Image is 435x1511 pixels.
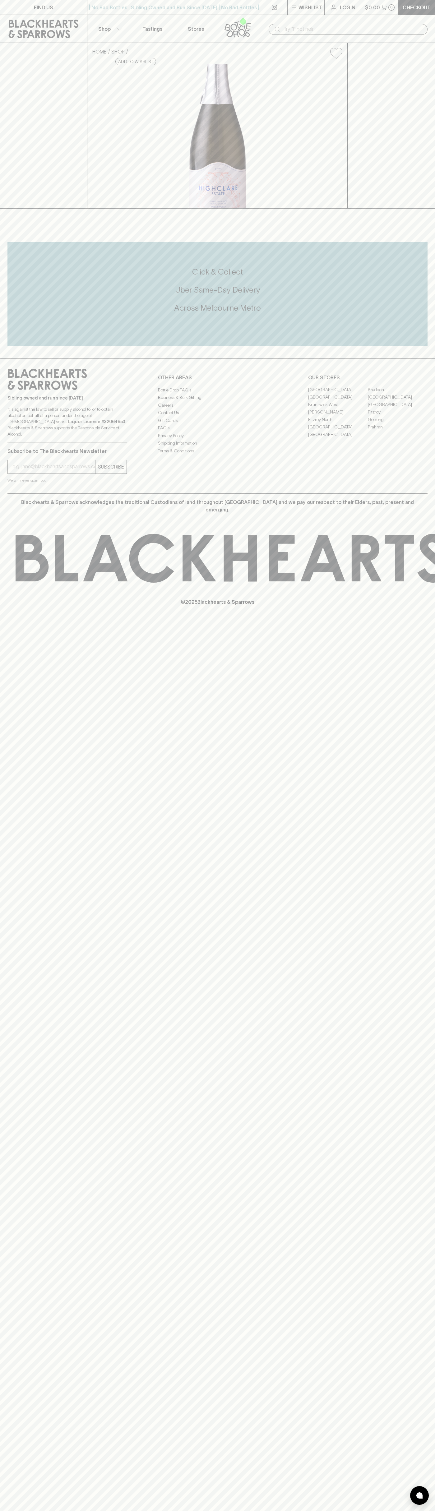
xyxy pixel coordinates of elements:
[7,406,127,437] p: It is against the law to sell or supply alcohol to, or to obtain alcohol on behalf of a person un...
[368,401,428,409] a: [GEOGRAPHIC_DATA]
[87,15,131,43] button: Shop
[92,49,107,54] a: HOME
[284,24,423,34] input: Try "Pinot noir"
[98,25,111,33] p: Shop
[111,49,125,54] a: SHOP
[7,447,127,455] p: Subscribe to The Blackhearts Newsletter
[7,285,428,295] h5: Uber Same-Day Delivery
[158,432,277,439] a: Privacy Policy
[142,25,162,33] p: Tastings
[368,386,428,394] a: Braddon
[34,4,53,11] p: FIND US
[308,401,368,409] a: Brunswick West
[158,424,277,432] a: FAQ's
[308,386,368,394] a: [GEOGRAPHIC_DATA]
[115,58,156,65] button: Add to wishlist
[7,242,428,346] div: Call to action block
[158,409,277,417] a: Contact Us
[12,498,423,513] p: Blackhearts & Sparrows acknowledges the traditional Custodians of land throughout [GEOGRAPHIC_DAT...
[95,460,127,474] button: SUBSCRIBE
[308,423,368,431] a: [GEOGRAPHIC_DATA]
[7,477,127,483] p: We will never spam you
[368,423,428,431] a: Prahran
[416,1492,423,1499] img: bubble-icon
[174,15,218,43] a: Stores
[188,25,204,33] p: Stores
[158,374,277,381] p: OTHER AREAS
[7,395,127,401] p: Sibling owned and run since [DATE]
[368,416,428,423] a: Geelong
[340,4,355,11] p: Login
[158,394,277,401] a: Business & Bulk Gifting
[158,401,277,409] a: Careers
[308,416,368,423] a: Fitzroy North
[158,386,277,394] a: Bottle Drop FAQ's
[368,394,428,401] a: [GEOGRAPHIC_DATA]
[158,447,277,455] a: Terms & Conditions
[298,4,322,11] p: Wishlist
[158,440,277,447] a: Shipping Information
[7,303,428,313] h5: Across Melbourne Metro
[7,267,428,277] h5: Click & Collect
[365,4,380,11] p: $0.00
[328,45,345,61] button: Add to wishlist
[403,4,431,11] p: Checkout
[87,64,347,208] img: 38747.png
[308,431,368,438] a: [GEOGRAPHIC_DATA]
[308,409,368,416] a: [PERSON_NAME]
[368,409,428,416] a: Fitzroy
[12,462,95,472] input: e.g. jane@blackheartsandsparrows.com.au
[390,6,393,9] p: 0
[98,463,124,470] p: SUBSCRIBE
[131,15,174,43] a: Tastings
[308,374,428,381] p: OUR STORES
[308,394,368,401] a: [GEOGRAPHIC_DATA]
[68,419,125,424] strong: Liquor License #32064953
[158,417,277,424] a: Gift Cards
